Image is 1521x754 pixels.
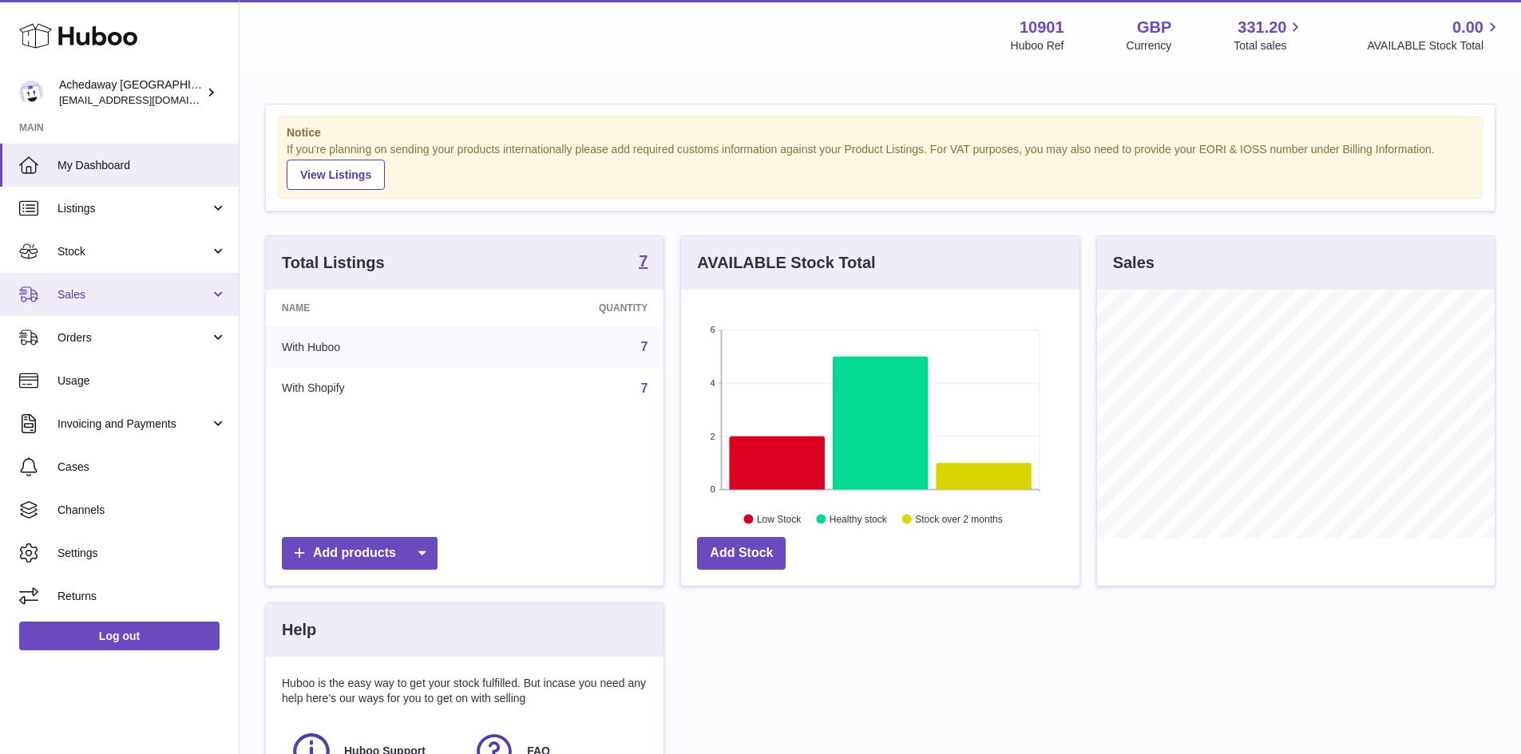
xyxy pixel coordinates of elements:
a: 7 [640,340,648,353]
h3: Total Listings [282,252,385,274]
a: 331.20 Total sales [1234,17,1305,53]
a: Add products [282,537,438,570]
a: 7 [640,381,648,395]
text: Low Stock [757,513,802,524]
text: 6 [711,325,715,334]
span: Returns [57,589,227,604]
span: AVAILABLE Stock Total [1367,38,1502,53]
div: Currency [1127,38,1172,53]
div: Huboo Ref [1011,38,1064,53]
td: With Huboo [266,326,481,368]
strong: GBP [1137,17,1171,38]
strong: 7 [639,253,648,269]
span: Invoicing and Payments [57,416,210,432]
span: My Dashboard [57,158,227,173]
span: Orders [57,330,210,345]
span: 0.00 [1452,17,1483,38]
a: View Listings [287,160,385,190]
a: 7 [639,253,648,272]
h3: Help [282,619,316,641]
p: Huboo is the easy way to get your stock fulfilled. But incase you need any help here's our ways f... [282,676,648,706]
text: 4 [711,378,715,388]
h3: Sales [1113,252,1155,274]
span: Settings [57,546,227,561]
h3: AVAILABLE Stock Total [697,252,875,274]
span: 331.20 [1238,17,1286,38]
span: [EMAIL_ADDRESS][DOMAIN_NAME] [59,93,235,106]
text: 2 [711,431,715,440]
a: Add Stock [697,537,786,570]
span: Usage [57,373,227,389]
th: Quantity [481,290,664,326]
span: Cases [57,460,227,475]
div: Achedaway [GEOGRAPHIC_DATA] [59,77,203,108]
text: 0 [711,484,715,494]
img: admin@newpb.co.uk [19,81,43,105]
div: If you're planning on sending your products internationally please add required customs informati... [287,142,1474,190]
text: Healthy stock [830,513,888,524]
a: 0.00 AVAILABLE Stock Total [1367,17,1502,53]
span: Stock [57,244,210,259]
text: Stock over 2 months [916,513,1003,524]
td: With Shopify [266,368,481,409]
span: Sales [57,287,210,302]
th: Name [266,290,481,326]
span: Listings [57,201,210,216]
span: Channels [57,503,227,518]
strong: Notice [287,125,1474,140]
strong: 10901 [1020,17,1064,38]
a: Log out [19,622,220,650]
span: Total sales [1234,38,1305,53]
